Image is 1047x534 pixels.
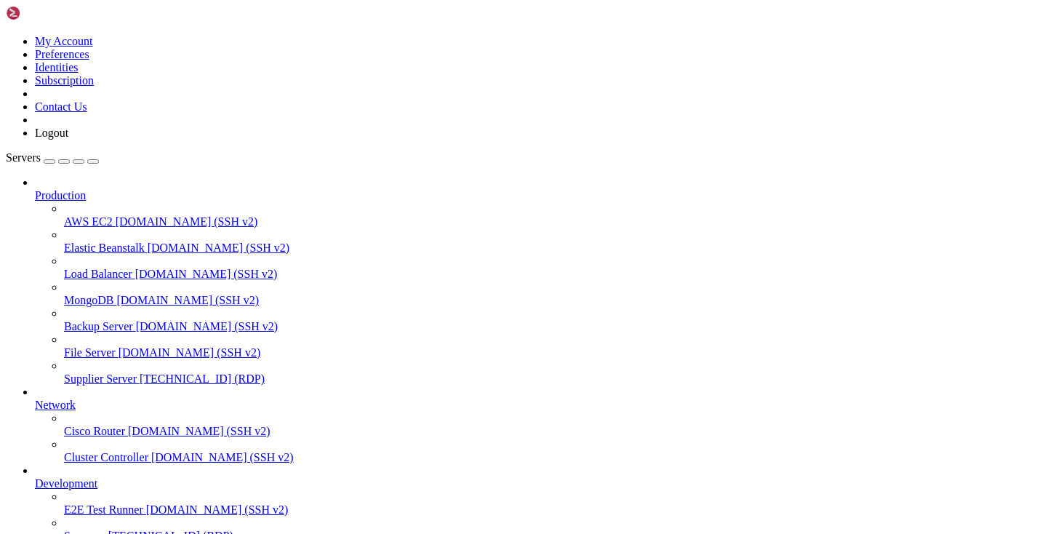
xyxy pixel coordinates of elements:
[64,268,132,280] span: Load Balancer
[64,346,1041,359] a: File Server [DOMAIN_NAME] (SSH v2)
[64,215,1041,228] a: AWS EC2 [DOMAIN_NAME] (SSH v2)
[64,438,1041,464] li: Cluster Controller [DOMAIN_NAME] (SSH v2)
[64,425,1041,438] a: Cisco Router [DOMAIN_NAME] (SSH v2)
[146,503,289,516] span: [DOMAIN_NAME] (SSH v2)
[64,372,1041,386] a: Supplier Server [TECHNICAL_ID] (RDP)
[64,320,133,332] span: Backup Server
[35,399,76,411] span: Network
[128,425,270,437] span: [DOMAIN_NAME] (SSH v2)
[64,320,1041,333] a: Backup Server [DOMAIN_NAME] (SSH v2)
[64,451,148,463] span: Cluster Controller
[64,412,1041,438] li: Cisco Router [DOMAIN_NAME] (SSH v2)
[35,189,1041,202] a: Production
[64,503,143,516] span: E2E Test Runner
[64,490,1041,517] li: E2E Test Runner [DOMAIN_NAME] (SSH v2)
[64,202,1041,228] li: AWS EC2 [DOMAIN_NAME] (SSH v2)
[64,242,1041,255] a: Elastic Beanstalk [DOMAIN_NAME] (SSH v2)
[64,307,1041,333] li: Backup Server [DOMAIN_NAME] (SSH v2)
[119,346,261,359] span: [DOMAIN_NAME] (SSH v2)
[151,451,294,463] span: [DOMAIN_NAME] (SSH v2)
[116,294,259,306] span: [DOMAIN_NAME] (SSH v2)
[64,346,116,359] span: File Server
[64,372,137,385] span: Supplier Server
[35,48,89,60] a: Preferences
[35,386,1041,464] li: Network
[64,294,113,306] span: MongoDB
[6,151,41,164] span: Servers
[6,6,89,20] img: Shellngn
[64,294,1041,307] a: MongoDB [DOMAIN_NAME] (SSH v2)
[136,320,278,332] span: [DOMAIN_NAME] (SSH v2)
[35,127,68,139] a: Logout
[64,215,113,228] span: AWS EC2
[135,268,278,280] span: [DOMAIN_NAME] (SSH v2)
[64,268,1041,281] a: Load Balancer [DOMAIN_NAME] (SSH v2)
[35,74,94,87] a: Subscription
[35,477,1041,490] a: Development
[35,399,1041,412] a: Network
[64,228,1041,255] li: Elastic Beanstalk [DOMAIN_NAME] (SSH v2)
[64,503,1041,517] a: E2E Test Runner [DOMAIN_NAME] (SSH v2)
[64,281,1041,307] li: MongoDB [DOMAIN_NAME] (SSH v2)
[35,477,97,490] span: Development
[64,255,1041,281] li: Load Balancer [DOMAIN_NAME] (SSH v2)
[64,333,1041,359] li: File Server [DOMAIN_NAME] (SSH v2)
[6,151,99,164] a: Servers
[64,359,1041,386] li: Supplier Server [TECHNICAL_ID] (RDP)
[64,451,1041,464] a: Cluster Controller [DOMAIN_NAME] (SSH v2)
[35,176,1041,386] li: Production
[35,189,86,202] span: Production
[64,425,125,437] span: Cisco Router
[140,372,265,385] span: [TECHNICAL_ID] (RDP)
[116,215,258,228] span: [DOMAIN_NAME] (SSH v2)
[35,35,93,47] a: My Account
[148,242,290,254] span: [DOMAIN_NAME] (SSH v2)
[35,61,79,73] a: Identities
[64,242,145,254] span: Elastic Beanstalk
[35,100,87,113] a: Contact Us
